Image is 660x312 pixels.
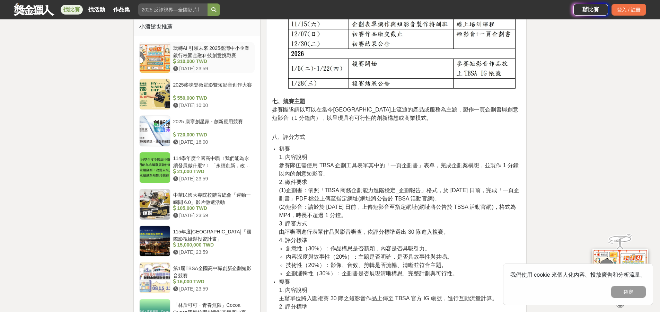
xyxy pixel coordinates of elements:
div: 550,000 TWD [173,95,252,102]
div: 2025 康寧創星家 - 創新應用競賽 [173,118,252,131]
div: [DATE] 23:59 [173,249,252,256]
input: 2025 反詐視界—全國影片競賽 [138,3,208,16]
div: [DATE] 23:59 [173,285,252,293]
div: 16,000 TWD [173,278,252,285]
a: 中華民國大專院校體育總會「運動一瞬間 6.0」影片徵選活動 105,000 TWD [DATE] 23:59 [139,189,255,220]
a: 找活動 [86,5,108,15]
span: 由評審團進行表單作品與影音審查，依評分標準選出 30 隊進入複賽。 [279,229,449,235]
div: 115年度[GEOGRAPHIC_DATA]「國際影視攝製投資計畫」 [173,228,252,241]
div: 2025麥味登微電影暨短影音創作大賽 [173,81,252,95]
div: [DATE] 10:00 [173,102,252,109]
span: 2. 繳件要求 [279,179,307,185]
a: 114學年度全國高中職〈我們能為永續發展做什麼? 〉「永續創新，改變未來」永續創新短影片競賽 21,000 TWD [DATE] 23:59 [139,152,255,183]
div: 15,000,000 TWD [173,241,252,249]
a: 作品集 [111,5,133,15]
span: 複賽 [279,279,290,285]
span: 企劃邏輯性（30%）：企劃書是否展現清晰構思、完整計劃與可行性。 [286,270,458,276]
span: 1. 內容說明 [279,154,307,160]
div: 105,000 TWD [173,205,252,212]
div: 登入 / 註冊 [611,4,646,16]
div: 114學年度全國高中職〈我們能為永續發展做什麼? 〉「永續創新，改變未來」永續創新短影片競賽 [173,155,252,168]
span: 主辦單位將入圍複賽 30 隊之短影音作品上傳至 TBSA 官方 IG 帳號，進行互動流量計算。 [279,295,497,301]
span: 初賽 [279,146,290,152]
div: 720,000 TWD [173,131,252,139]
span: 技術性（20%）：影像、音效、剪輯是否流暢、清晰並符合主題。 [286,262,447,268]
div: [DATE] 23:59 [173,175,252,182]
a: 2025 康寧創星家 - 創新應用競賽 720,000 TWD [DATE] 16:00 [139,115,255,146]
div: 第1屆TBSA全國高中職創新企劃短影音競賽 [173,265,252,278]
span: (1)企劃書：依照「TBSA 商務企劃能力進階檢定_企劃報告」格式，於 [DATE] 日前，完成「一頁企劃書」PDF 檔並上傳至指定網址(網址將公告於 TBSA 活動官網)。 [279,187,519,202]
div: [DATE] 16:00 [173,139,252,146]
span: 1. 內容說明 [279,287,307,293]
span: (2)短影音：請於於 [DATE] 日前，上傳短影音至指定網址(網址將公告於 TBSA 活動官網)，格式為 MP4，時長不超過 1 分鐘。 [279,204,516,218]
span: 我們使用 cookie 來個人化內容、投放廣告和分析流量。 [510,272,646,278]
span: 參賽隊伍需使用 TBSA 企劃工具表單其中的「一頁企劃書」表單，完成企劃案構想，並製作 1 分鐘以內的創意短影音。 [279,162,519,177]
img: d2146d9a-e6f6-4337-9592-8cefde37ba6b.png [592,247,648,293]
strong: 七、競賽主題 [272,98,305,104]
span: 八、評分方式 [272,134,305,140]
div: 中華民國大專院校體育總會「運動一瞬間 6.0」影片徵選活動 [173,191,252,205]
div: 玩轉AI 引領未來 2025臺灣中小企業銀行校園金融科技創意挑戰賽 [173,45,252,58]
span: 創意性（30%）：作品構思是否新穎，內容是否具吸引力。 [286,246,430,251]
a: 2025麥味登微電影暨短影音創作大賽 550,000 TWD [DATE] 10:00 [139,79,255,110]
a: 辦比賽 [573,4,608,16]
div: [DATE] 23:59 [173,65,252,72]
span: 2. 評分標準 [279,304,307,310]
span: 內容深度與故事性（20%）：主題是否明確，是否具故事性與共鳴。 [286,254,452,260]
button: 確定 [611,286,646,298]
a: 第1屆TBSA全國高中職創新企劃短影音競賽 16,000 TWD [DATE] 23:59 [139,262,255,293]
a: 玩轉AI 引領未來 2025臺灣中小企業銀行校園金融科技創意挑戰賽 310,000 TWD [DATE] 23:59 [139,42,255,73]
span: 3. 評審方式 [279,221,307,226]
a: 115年度[GEOGRAPHIC_DATA]「國際影視攝製投資計畫」 15,000,000 TWD [DATE] 23:59 [139,225,255,257]
span: 參賽團隊請以可以在當今[GEOGRAPHIC_DATA]上流通的產品或服務為主題，製作一頁企劃書與創意短影音（1 分鐘內），以呈現具有可行性的創新構想或商業模式。 [272,107,518,121]
span: 4. 評分標準 [279,237,307,243]
div: 小酒館也推薦 [134,17,261,36]
div: 21,000 TWD [173,168,252,175]
div: [DATE] 23:59 [173,212,252,219]
a: 找比賽 [61,5,83,15]
div: 310,000 TWD [173,58,252,65]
